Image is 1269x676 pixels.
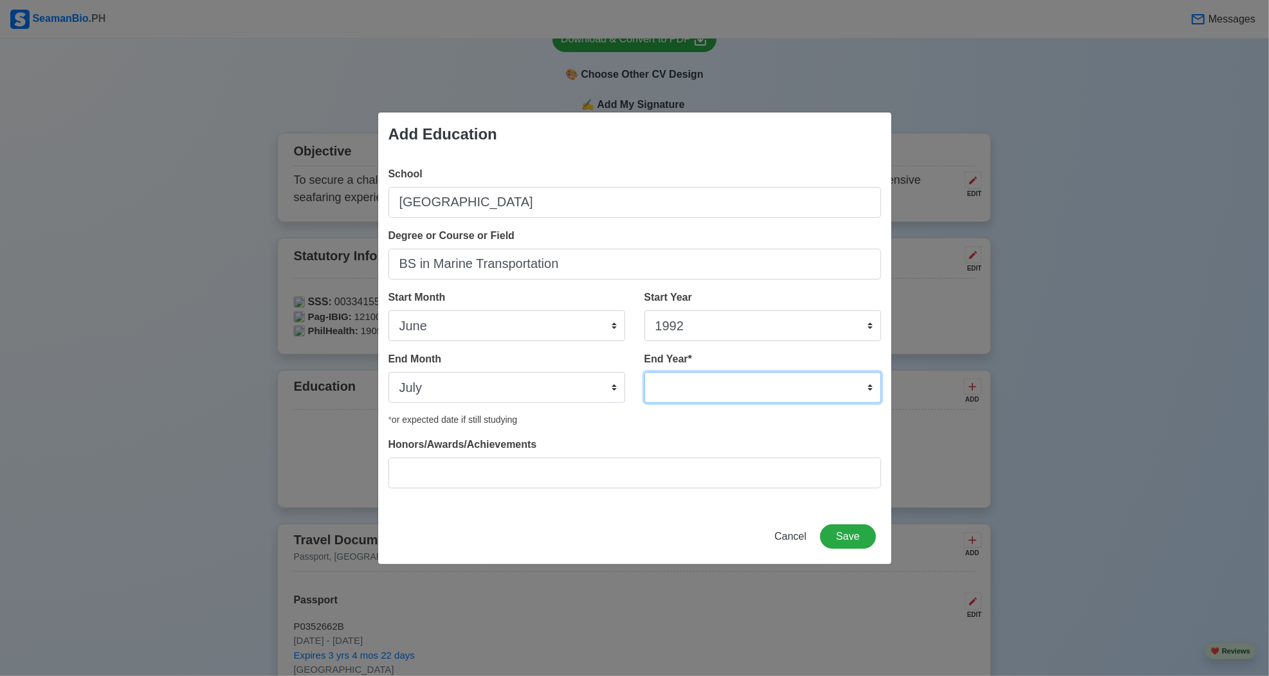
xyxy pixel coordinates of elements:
span: School [388,168,423,179]
input: Ex: BS in Marine Transportation [388,249,881,280]
span: Honors/Awards/Achievements [388,439,537,450]
div: Add Education [388,123,497,146]
button: Save [820,524,875,549]
button: Cancel [766,524,815,549]
input: Ex: PMI Colleges Bohol [388,187,881,218]
span: Degree or Course or Field [388,230,515,241]
div: or expected date if still studying [388,413,881,427]
label: End Month [388,351,442,367]
label: Start Month [388,290,446,305]
label: End Year [644,351,692,367]
label: Start Year [644,290,692,305]
span: Cancel [774,531,807,542]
